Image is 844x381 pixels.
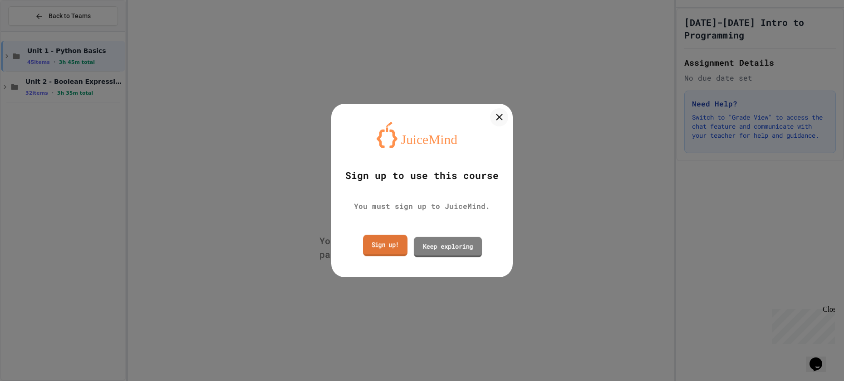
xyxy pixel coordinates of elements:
[377,122,467,148] img: logo-orange.svg
[414,237,482,257] a: Keep exploring
[354,201,490,212] div: You must sign up to JuiceMind.
[4,4,63,58] div: Chat with us now!Close
[345,169,499,183] div: Sign up to use this course
[363,235,407,256] a: Sign up!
